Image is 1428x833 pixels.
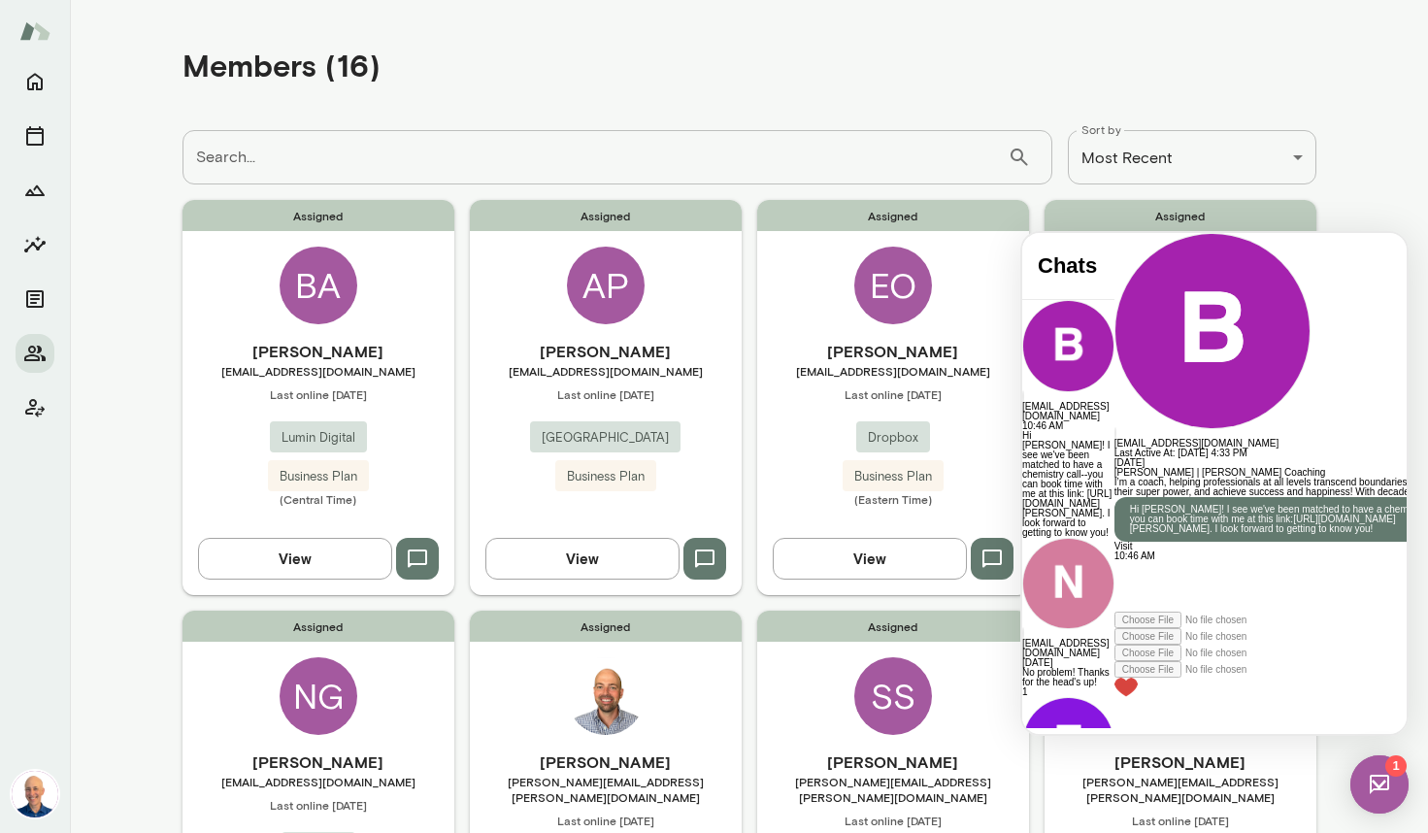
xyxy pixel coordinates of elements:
[19,13,50,50] img: Mento
[183,797,454,813] span: Last online [DATE]
[16,334,54,373] button: Members
[108,272,428,301] p: Hi [PERSON_NAME]! I see we've been matched to have a chemistry call--you can book time with me at...
[757,200,1029,231] span: Assigned
[470,750,742,774] h6: [PERSON_NAME]
[757,774,1029,805] span: [PERSON_NAME][EMAIL_ADDRESS][PERSON_NAME][DOMAIN_NAME]
[16,20,77,46] h4: Chats
[92,244,427,264] span: I’m a coach, helping professionals at all levels transcend boundaries, discover their super power...
[757,813,1029,828] span: Last online [DATE]
[470,363,742,379] span: [EMAIL_ADDRESS][DOMAIN_NAME]
[567,247,645,324] div: AP
[470,813,742,828] span: Last online [DATE]
[1045,200,1316,231] span: Assigned
[108,281,374,301] a: [URL][DOMAIN_NAME][PERSON_NAME]
[485,538,680,579] button: View
[92,445,116,464] img: heart
[92,445,444,464] div: Live Reaction
[854,657,932,735] div: SS
[16,117,54,155] button: Sessions
[92,308,111,318] a: Visit
[16,62,54,101] button: Home
[843,467,944,486] span: Business Plan
[198,538,392,579] button: View
[183,363,454,379] span: [EMAIL_ADDRESS][DOMAIN_NAME]
[470,611,742,642] span: Assigned
[183,750,454,774] h6: [PERSON_NAME]
[757,340,1029,363] h6: [PERSON_NAME]
[16,388,54,427] button: Client app
[92,428,444,445] div: Attach file
[183,47,381,83] h4: Members (16)
[92,206,444,216] h6: [EMAIL_ADDRESS][DOMAIN_NAME]
[92,412,444,428] div: Attach image
[16,225,54,264] button: Insights
[183,611,454,642] span: Assigned
[470,386,742,402] span: Last online [DATE]
[1068,130,1316,184] div: Most Recent
[183,774,454,789] span: [EMAIL_ADDRESS][DOMAIN_NAME]
[530,428,681,448] span: [GEOGRAPHIC_DATA]
[270,428,367,448] span: Lumin Digital
[12,771,58,817] img: Mark Lazen
[92,215,225,225] span: Last Active At: [DATE] 4:33 PM
[16,280,54,318] button: Documents
[183,340,454,363] h6: [PERSON_NAME]
[1081,121,1121,138] label: Sort by
[183,491,454,507] span: (Central Time)
[757,491,1029,507] span: (Eastern Time)
[555,467,656,486] span: Business Plan
[92,317,133,328] span: 10:46 AM
[773,538,967,579] button: View
[92,395,444,412] div: Attach audio
[183,386,454,402] span: Last online [DATE]
[92,234,304,245] span: [PERSON_NAME] | [PERSON_NAME] Coaching
[1045,750,1316,774] h6: [PERSON_NAME]
[757,750,1029,774] h6: [PERSON_NAME]
[268,467,369,486] span: Business Plan
[854,247,932,324] div: EO
[1045,774,1316,805] span: [PERSON_NAME][EMAIL_ADDRESS][PERSON_NAME][DOMAIN_NAME]
[856,428,930,448] span: Dropbox
[280,657,357,735] div: NG
[183,200,454,231] span: Assigned
[567,657,645,735] img: Travis Anderson
[16,171,54,210] button: Growth Plan
[757,611,1029,642] span: Assigned
[470,200,742,231] span: Assigned
[92,224,122,235] span: [DATE]
[92,379,444,395] div: Attach video
[1045,813,1316,828] span: Last online [DATE]
[757,386,1029,402] span: Last online [DATE]
[470,340,742,363] h6: [PERSON_NAME]
[470,774,742,805] span: [PERSON_NAME][EMAIL_ADDRESS][PERSON_NAME][DOMAIN_NAME]
[280,247,357,324] div: BA
[757,363,1029,379] span: [EMAIL_ADDRESS][DOMAIN_NAME]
